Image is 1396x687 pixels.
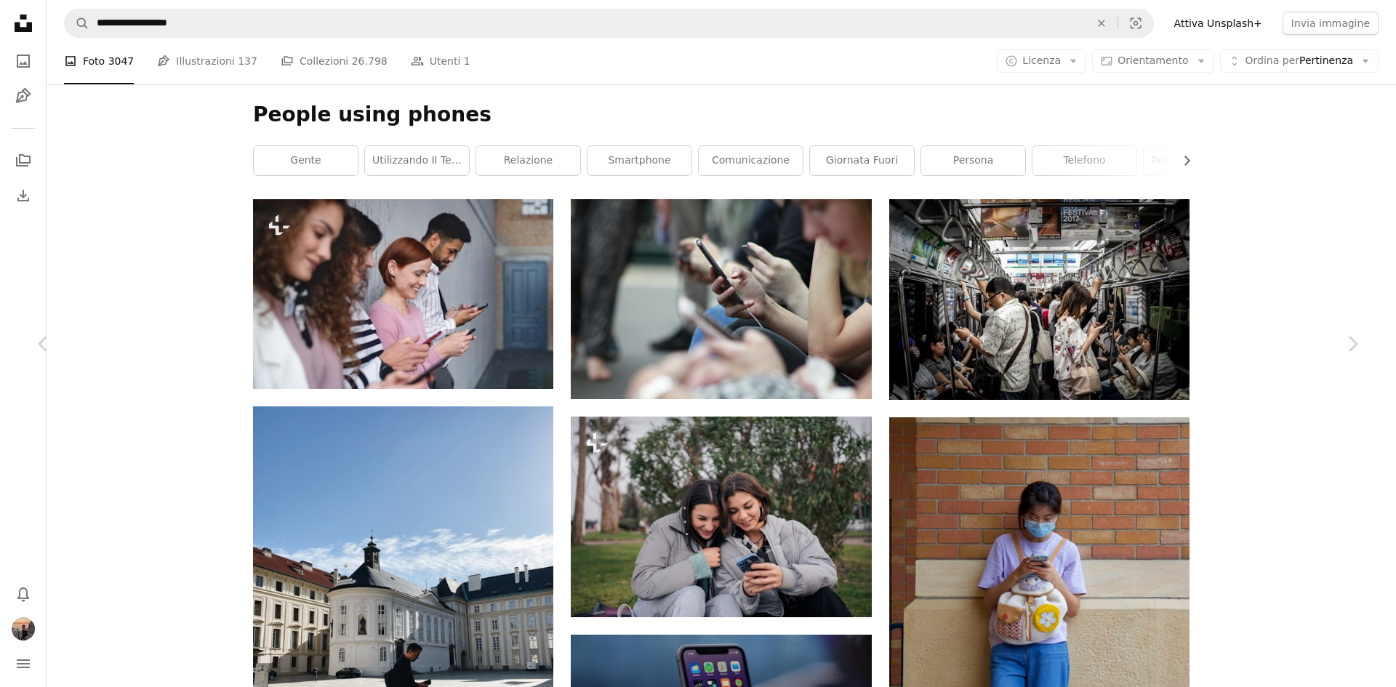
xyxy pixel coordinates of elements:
[1174,146,1190,175] button: scorri la lista a destra
[571,199,871,399] img: Persona che tiene il telefono nero
[253,199,553,389] img: Vista laterale di un gruppo di imprenditori in piedi contro il muro di cemento all'interno dell'u...
[9,81,38,111] a: Illustrazioni
[254,146,358,175] a: gente
[889,636,1190,649] a: una persona che scatta un selfie
[571,292,871,305] a: Persona che tiene il telefono nero
[571,417,871,616] img: Due donne sedute a terra che guardano un telefono cellulare
[1309,274,1396,414] a: Avanti
[238,53,257,69] span: 137
[1118,9,1153,37] button: Ricerca visiva
[889,199,1190,400] img: persone all'interno del treno
[9,614,38,643] button: Profilo
[9,649,38,678] button: Menu
[1022,55,1061,66] span: Licenza
[281,38,388,84] a: Collezioni 26.798
[1220,49,1379,73] button: Ordina perPertinenza
[9,47,38,76] a: Foto
[253,287,553,300] a: Vista laterale di un gruppo di imprenditori in piedi contro il muro di cemento all'interno dell'u...
[571,510,871,523] a: Due donne sedute a terra che guardano un telefono cellulare
[921,146,1025,175] a: persona
[253,102,1190,128] h1: People using phones
[1245,54,1353,68] span: Pertinenza
[464,53,470,69] span: 1
[1166,12,1271,35] a: Attiva Unsplash+
[411,38,470,84] a: Utenti 1
[12,617,35,640] img: Avatar dell’utente Aaron Mistri
[9,146,38,175] a: Collezioni
[157,38,257,84] a: Illustrazioni 137
[365,146,469,175] a: utilizzando il telefono
[1283,12,1379,35] button: Invia immagine
[9,181,38,210] a: Cronologia download
[997,49,1086,73] button: Licenza
[1086,9,1118,37] button: Elimina
[65,9,89,37] button: Cerca su Unsplash
[889,293,1190,306] a: persone all'interno del treno
[1245,55,1299,66] span: Ordina per
[253,605,553,618] a: Un uomo in piedi di fronte a un grande edificio
[587,146,691,175] a: smartphone
[9,579,38,608] button: Notifiche
[476,146,580,175] a: Relazione
[1144,146,1248,175] a: Persone al telefono
[810,146,914,175] a: Giornata fuori
[64,9,1154,38] form: Trova visual in tutto il sito
[1118,55,1188,66] span: Orientamento
[1032,146,1136,175] a: Telefono
[1092,49,1214,73] button: Orientamento
[699,146,803,175] a: comunicazione
[352,53,388,69] span: 26.798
